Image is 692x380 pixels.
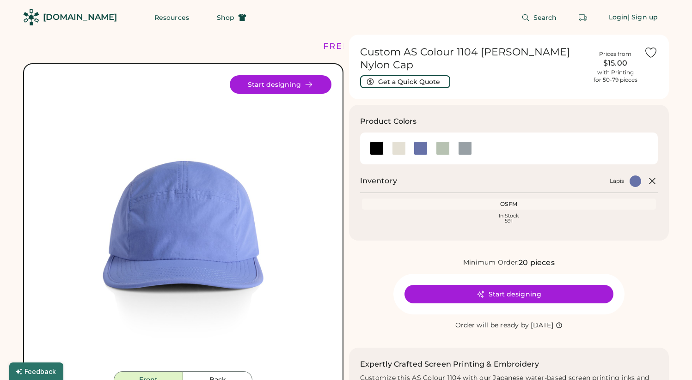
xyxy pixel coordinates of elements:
[455,321,529,330] div: Order will be ready by
[574,8,592,27] button: Retrieve an order
[594,69,637,84] div: with Printing for 50-79 pieces
[404,285,613,303] button: Start designing
[610,177,624,185] div: Lapis
[628,13,658,22] div: | Sign up
[206,8,257,27] button: Shop
[609,13,628,22] div: Login
[43,12,117,23] div: [DOMAIN_NAME]
[533,14,557,21] span: Search
[648,338,688,378] iframe: Front Chat
[360,175,397,187] h2: Inventory
[592,58,638,69] div: $15.00
[364,213,655,223] div: In Stock 591
[463,258,519,267] div: Minimum Order:
[323,40,403,53] div: FREE SHIPPING
[360,359,539,370] h2: Expertly Crafted Screen Printing & Embroidery
[531,321,553,330] div: [DATE]
[360,46,587,72] h1: Custom AS Colour 1104 [PERSON_NAME] Nylon Cap
[510,8,568,27] button: Search
[364,200,655,208] div: OSFM
[599,50,631,58] div: Prices from
[217,14,234,21] span: Shop
[35,75,331,371] div: 1104 Style Image
[23,9,39,25] img: Rendered Logo - Screens
[360,75,450,88] button: Get a Quick Quote
[230,75,331,94] button: Start designing
[360,116,417,127] h3: Product Colors
[35,75,331,371] img: 1104 - Lapis Front Image
[519,257,554,268] div: 20 pieces
[143,8,200,27] button: Resources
